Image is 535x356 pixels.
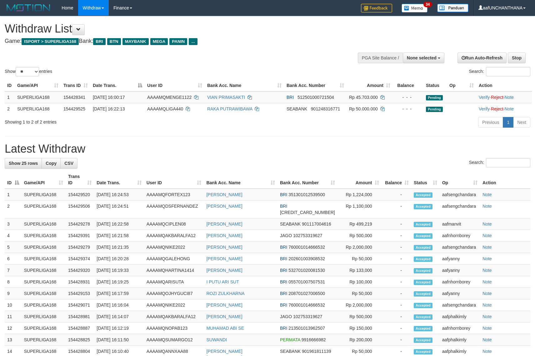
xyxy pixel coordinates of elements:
span: ... [189,38,197,45]
span: Copy [46,161,57,166]
a: Note [482,314,492,319]
td: SUPERLIGA168 [22,288,66,299]
a: [PERSON_NAME] [206,268,242,273]
td: Rp 150,000 [337,323,382,334]
th: Game/API: activate to sort column ascending [22,171,66,189]
td: [DATE] 16:12:19 [94,323,144,334]
a: VIAN PRIMASAKTI [207,95,245,100]
td: Rp 500,000 [337,311,382,323]
td: Rp 2,000,000 [337,299,382,311]
a: [PERSON_NAME] [206,192,242,197]
span: Accepted [414,349,432,354]
span: Copy 102753319627 to clipboard [293,314,322,319]
th: Balance [393,80,423,91]
span: PERMATA [280,337,300,342]
td: aafsengchandara [440,189,480,201]
td: Rp 200,000 [337,334,382,346]
a: Previous [478,117,503,128]
a: Note [482,233,492,238]
label: Search: [469,67,530,76]
td: Rp 1,100,000 [337,201,382,218]
th: Date Trans.: activate to sort column descending [90,80,145,91]
span: Accepted [414,314,432,320]
th: Bank Acc. Number: activate to sort column ascending [284,80,347,91]
td: 154429071 [66,299,94,311]
span: AAAAMQLIGA440 [147,106,183,111]
td: - [382,253,412,265]
td: AAAAMQFORTEX123 [144,189,204,201]
a: Note [482,221,492,226]
select: Showentries [16,67,39,76]
td: [DATE] 16:24:51 [94,201,144,218]
img: Feedback.jpg [361,4,392,13]
td: 12 [5,323,22,334]
span: BRI [280,291,287,296]
td: 5 [5,242,22,253]
td: aafnhornborey [440,276,480,288]
th: User ID: activate to sort column ascending [145,80,205,91]
span: Pending [426,107,443,112]
a: [PERSON_NAME] [206,221,242,226]
th: Bank Acc. Number: activate to sort column ascending [277,171,337,189]
td: Rp 500,000 [337,230,382,242]
a: Note [482,303,492,308]
td: SUPERLIGA168 [22,265,66,276]
a: Note [482,337,492,342]
td: 2 [5,103,15,114]
td: 154428887 [66,323,94,334]
td: 1 [5,91,15,103]
td: SUPERLIGA168 [22,242,66,253]
img: MOTION_logo.png [5,3,52,13]
span: Copy 901117004616 to clipboard [302,221,331,226]
span: Copy 9916666982 to clipboard [302,337,326,342]
a: Note [482,326,492,331]
th: Amount: activate to sort column ascending [347,80,393,91]
span: Accepted [414,204,432,209]
td: aafyanny [440,265,480,276]
td: 154429279 [66,242,94,253]
td: 8 [5,276,22,288]
a: Note [482,204,492,209]
td: 10 [5,299,22,311]
th: Trans ID: activate to sort column ascending [61,80,90,91]
span: None selected [407,55,437,60]
span: Rp 45.703.000 [349,95,378,100]
a: [PERSON_NAME] [206,245,242,250]
td: Rp 2,000,000 [337,242,382,253]
td: aafsengchandara [440,201,480,218]
span: MAYBANK [122,38,149,45]
td: 154428931 [66,276,94,288]
a: [PERSON_NAME] [206,204,242,209]
a: Note [482,349,492,354]
a: I PUTU ARI SUT [206,279,239,284]
td: 154429278 [66,218,94,230]
span: Copy 760001014666532 to clipboard [288,245,325,250]
td: [DATE] 16:21:35 [94,242,144,253]
td: SUPERLIGA168 [15,91,61,103]
td: AAAAMQSUMARGO12 [144,334,204,346]
td: - [382,288,412,299]
span: CSV [64,161,73,166]
td: 1 [5,189,22,201]
span: BRI [280,192,287,197]
td: aafmanvit [440,218,480,230]
td: - [382,242,412,253]
span: BRI [280,279,287,284]
span: BRI [280,268,287,273]
div: - - - [395,106,421,112]
span: Accepted [414,338,432,343]
td: [DATE] 16:19:33 [94,265,144,276]
td: Rp 133,000 [337,265,382,276]
td: [DATE] 16:11:50 [94,334,144,346]
td: [DATE] 16:16:04 [94,299,144,311]
td: AAAAMQNOPAB123 [144,323,204,334]
td: AAAAMQNIKE2022 [144,299,204,311]
a: Verify [479,95,490,100]
a: ROZI ZULKHARNA [206,291,244,296]
td: [DATE] 16:14:07 [94,311,144,323]
td: aafyanny [440,288,480,299]
div: PGA Site Balance / [358,53,403,63]
span: Pending [426,95,443,100]
input: Search: [486,158,530,167]
span: ISPORT > SUPERLIGA168 [22,38,79,45]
